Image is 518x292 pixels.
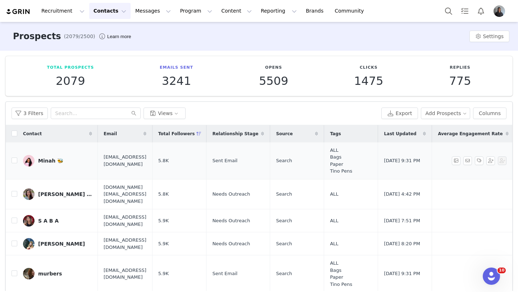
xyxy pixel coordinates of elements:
p: Replies [449,65,471,71]
button: Columns [473,108,506,119]
span: [EMAIL_ADDRESS][DOMAIN_NAME] [104,214,146,228]
button: Reporting [256,3,301,19]
span: Tags [330,131,341,137]
span: Search [276,240,292,247]
p: 2079 [47,74,94,87]
p: Emails Sent [160,65,193,71]
span: Last Updated [384,131,416,137]
span: Send Email [463,156,475,165]
div: Tooltip anchor [106,33,132,40]
span: 5.8K [158,191,169,198]
button: Search [441,3,456,19]
span: [DATE] 9:31 PM [384,157,420,164]
span: 5.8K [158,157,169,164]
span: 10 [497,268,506,273]
span: Sent Email [212,270,237,277]
span: ALL [330,240,338,247]
div: S A B A [38,218,59,224]
a: Minah 🐝 [23,155,92,166]
span: [DATE] 9:31 PM [384,270,420,277]
button: Settings [469,31,509,42]
span: Total Followers [158,131,195,137]
span: Search [276,270,292,277]
span: Search [276,191,292,198]
span: [DATE] 4:42 PM [384,191,420,198]
span: Contact [23,131,42,137]
button: Profile [489,5,512,17]
span: Email [104,131,117,137]
span: 5.9K [158,240,169,247]
button: Add Prospects [421,108,471,119]
a: Community [331,3,372,19]
span: Needs Outreach [212,191,250,198]
div: [PERSON_NAME] [38,241,85,247]
img: 570a406c-098a-4e17-863f-99b3d90cef47--s.jpg [23,188,35,200]
img: grin logo [6,8,31,15]
a: Tasks [457,3,473,19]
span: [EMAIL_ADDRESS][DOMAIN_NAME] [104,267,146,281]
p: Total Prospects [47,65,94,71]
span: Needs Outreach [212,217,250,224]
span: ALL Bags Paper Tino Pens [330,260,352,288]
span: Average Engagement Rate [438,131,503,137]
button: Recruitment [37,3,89,19]
a: [PERSON_NAME] 🧸 [23,188,92,200]
span: ALL [330,191,338,198]
a: murbers [23,268,92,279]
span: 5.9K [158,217,169,224]
span: Search [276,217,292,224]
h3: Prospects [13,30,61,43]
img: b5bffdad-2099-49a5-8f49-108968d992e3--s.jpg [23,238,35,250]
button: Notifications [473,3,489,19]
span: [DOMAIN_NAME][EMAIL_ADDRESS][DOMAIN_NAME] [104,184,146,205]
span: Search [276,157,292,164]
div: [PERSON_NAME] 🧸 [38,191,92,197]
span: ALL Bags Paper Tino Pens [330,147,352,175]
span: [DATE] 8:20 PM [384,240,420,247]
button: Messages [131,3,175,19]
span: Needs Outreach [212,240,250,247]
button: Contacts [89,3,131,19]
button: Content [217,3,256,19]
i: icon: search [131,111,136,116]
span: (2079/2500) [64,33,95,40]
img: 8b6b7b17-4033-4cee-8d88-4c871582491f--s.jpg [23,155,35,166]
a: S A B A [23,215,92,227]
p: 1475 [354,74,383,87]
p: Opens [259,65,288,71]
button: Export [381,108,418,119]
p: 5509 [259,74,288,87]
a: Brands [301,3,330,19]
a: [PERSON_NAME] [23,238,92,250]
button: Views [144,108,186,119]
div: murbers [38,271,62,277]
span: Sent Email [212,157,237,164]
img: cc71b267-0b3b-423d-9dc1-36f1a1f1817e.png [494,5,505,17]
p: 3241 [160,74,193,87]
span: 5.9K [158,270,169,277]
img: 612f78b5-9d8c-4957-a42d-1f44031363ad--s.jpg [23,215,35,227]
button: Program [176,3,217,19]
span: Relationship Stage [212,131,258,137]
button: 3 Filters [12,108,48,119]
span: [EMAIL_ADDRESS][DOMAIN_NAME] [104,237,146,251]
span: ALL [330,217,338,224]
span: [EMAIL_ADDRESS][DOMAIN_NAME] [104,154,146,168]
input: Search... [51,108,141,119]
span: Source [276,131,293,137]
span: [DATE] 7:51 PM [384,217,420,224]
iframe: Intercom live chat [483,268,500,285]
p: 775 [449,74,471,87]
div: Minah 🐝 [38,158,63,164]
img: 1c2abfb0-7175-44fb-8061-bfc39e5d7d33--s.jpg [23,268,35,279]
p: Clicks [354,65,383,71]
